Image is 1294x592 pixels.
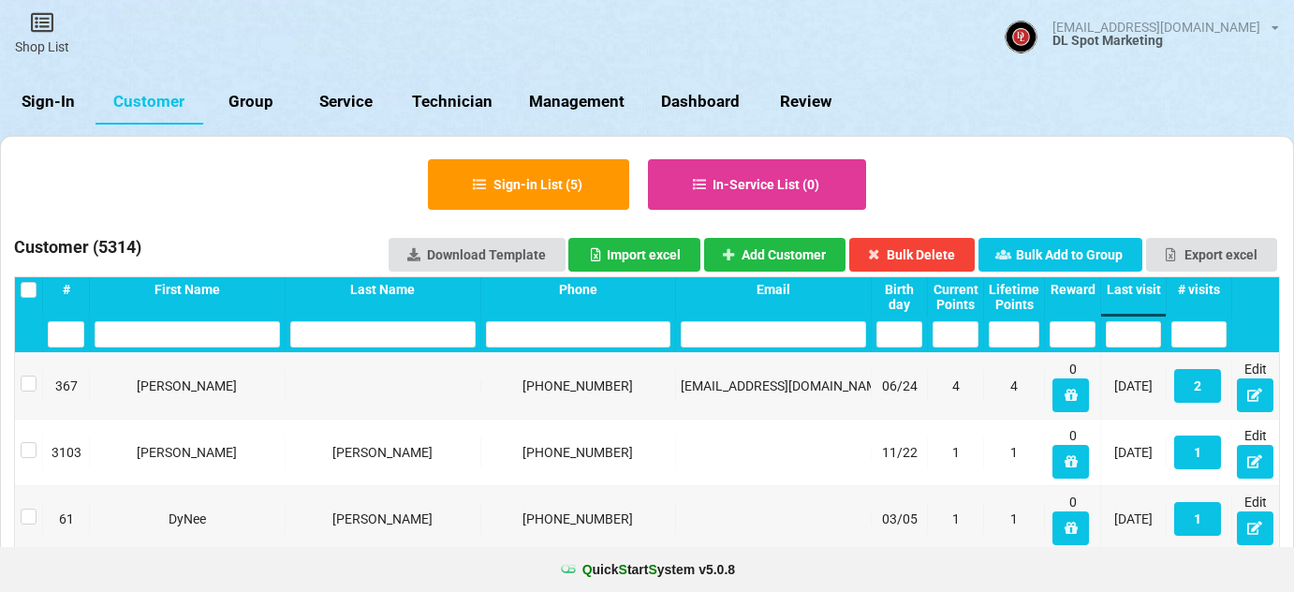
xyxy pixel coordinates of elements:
div: [PERSON_NAME] [290,443,476,462]
a: Service [299,80,394,125]
a: Review [757,80,853,125]
button: 1 [1174,436,1221,469]
div: 1 [933,510,978,528]
span: S [619,562,627,577]
div: Lifetime Points [989,282,1039,312]
div: 4 [933,377,978,395]
div: 3103 [48,443,84,462]
a: Dashboard [643,80,758,125]
div: Edit [1237,493,1274,545]
button: Bulk Delete [849,238,976,272]
span: Q [582,562,593,577]
button: In-Service List (0) [648,159,867,210]
div: 06/24 [876,377,922,395]
a: Group [203,80,299,125]
div: Current Points [933,282,978,312]
div: [DATE] [1106,510,1161,528]
div: [EMAIL_ADDRESS][DOMAIN_NAME] [681,377,866,395]
div: 1 [989,443,1039,462]
div: Edit [1237,360,1274,412]
b: uick tart ystem v 5.0.8 [582,560,735,579]
div: First Name [95,282,280,297]
div: Email [681,282,866,297]
div: 1 [933,443,978,462]
div: Birth day [876,282,922,312]
h3: Customer ( 5314 ) [14,236,141,264]
div: # visits [1171,282,1227,297]
button: 1 [1174,502,1221,536]
div: DL Spot Marketing [1052,34,1279,47]
a: Customer [96,80,203,125]
div: [PERSON_NAME] [290,510,476,528]
div: Last visit [1106,282,1161,297]
div: 61 [48,510,84,528]
img: ACg8ocJBJY4Ud2iSZOJ0dI7f7WKL7m7EXPYQEjkk1zIsAGHMA41r1c4--g=s96-c [1005,21,1037,53]
div: 0 [1050,493,1095,545]
div: 367 [48,377,84,395]
div: DyNee [95,510,280,528]
a: Technician [394,80,511,125]
div: Last Name [290,282,476,297]
div: [PERSON_NAME] [95,377,280,395]
div: [PHONE_NUMBER] [486,510,671,528]
div: [DATE] [1106,377,1161,395]
div: [PHONE_NUMBER] [486,377,671,395]
div: 03/05 [876,510,922,528]
span: S [648,562,656,577]
div: 0 [1050,426,1095,479]
a: Management [511,80,643,125]
div: 0 [1050,360,1095,412]
div: Edit [1237,426,1274,479]
div: # [48,282,84,297]
button: 2 [1174,369,1221,403]
div: 1 [989,510,1039,528]
button: Export excel [1146,238,1277,272]
div: [DATE] [1106,443,1161,462]
button: Add Customer [704,238,846,272]
div: Import excel [588,248,681,261]
div: 11/22 [876,443,922,462]
div: 4 [989,377,1039,395]
button: Bulk Add to Group [978,238,1143,272]
div: [PHONE_NUMBER] [486,443,671,462]
a: Download Template [389,238,566,272]
div: [PERSON_NAME] [95,443,280,462]
div: Reward [1050,282,1095,297]
button: Sign-in List (5) [428,159,629,210]
button: Import excel [568,238,700,272]
img: favicon.ico [559,560,578,579]
div: Phone [486,282,671,297]
div: [EMAIL_ADDRESS][DOMAIN_NAME] [1052,21,1260,34]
